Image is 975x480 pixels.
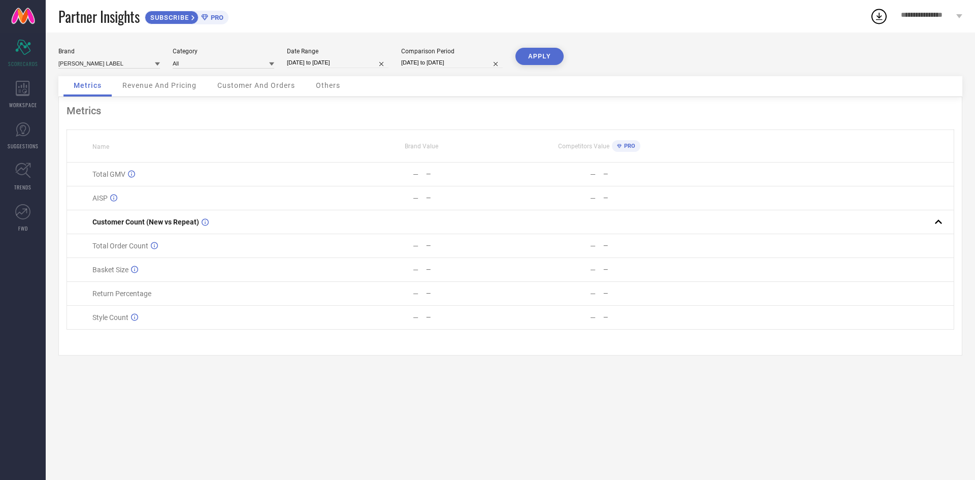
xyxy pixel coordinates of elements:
div: — [603,171,687,178]
span: Partner Insights [58,6,140,27]
span: Total Order Count [92,242,148,250]
div: — [426,242,510,249]
span: WORKSPACE [9,101,37,109]
div: — [590,170,596,178]
div: — [413,242,418,250]
span: Competitors Value [558,143,609,150]
div: Brand [58,48,160,55]
span: Customer And Orders [217,81,295,89]
div: — [603,290,687,297]
span: Return Percentage [92,290,151,298]
div: — [426,314,510,321]
input: Select date range [287,57,388,68]
span: Basket Size [92,266,128,274]
input: Select comparison period [401,57,503,68]
span: SUBSCRIBE [145,14,191,21]
div: — [413,170,418,178]
span: TRENDS [14,183,31,191]
span: Name [92,143,109,150]
div: Category [173,48,274,55]
div: — [590,313,596,322]
span: Revenue And Pricing [122,81,197,89]
div: — [590,290,596,298]
span: SUGGESTIONS [8,142,39,150]
div: — [426,266,510,273]
div: — [603,314,687,321]
div: — [590,194,596,202]
span: FWD [18,225,28,232]
span: AISP [92,194,108,202]
div: — [603,195,687,202]
div: — [426,171,510,178]
div: — [413,194,418,202]
div: — [603,242,687,249]
span: Others [316,81,340,89]
div: — [603,266,687,273]
span: Brand Value [405,143,438,150]
div: — [426,290,510,297]
div: Comparison Period [401,48,503,55]
span: SCORECARDS [8,60,38,68]
div: Open download list [870,7,888,25]
span: Style Count [92,313,128,322]
div: — [413,290,418,298]
a: SUBSCRIBEPRO [145,8,229,24]
div: — [426,195,510,202]
div: — [413,266,418,274]
span: PRO [622,143,635,149]
span: Total GMV [92,170,125,178]
div: — [590,242,596,250]
span: PRO [208,14,223,21]
div: Metrics [67,105,954,117]
div: Date Range [287,48,388,55]
div: — [590,266,596,274]
span: Metrics [74,81,102,89]
button: APPLY [515,48,564,65]
span: Customer Count (New vs Repeat) [92,218,199,226]
div: — [413,313,418,322]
